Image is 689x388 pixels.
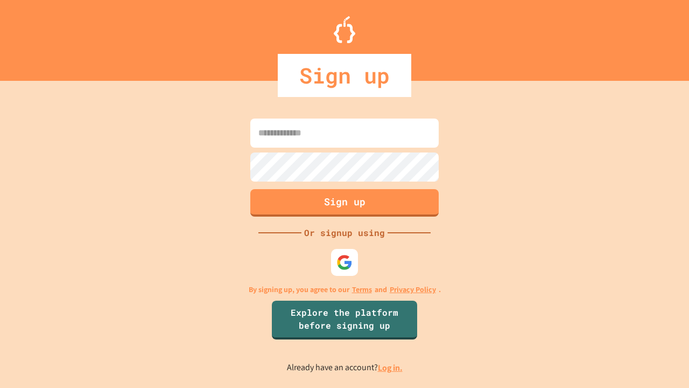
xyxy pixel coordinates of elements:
[378,362,403,373] a: Log in.
[336,254,353,271] img: google-icon.svg
[278,54,411,97] div: Sign up
[301,226,388,239] div: Or signup using
[352,284,372,295] a: Terms
[272,301,417,339] a: Explore the platform before signing up
[390,284,436,295] a: Privacy Policy
[287,361,403,375] p: Already have an account?
[250,189,439,217] button: Sign up
[334,16,355,43] img: Logo.svg
[249,284,441,295] p: By signing up, you agree to our and .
